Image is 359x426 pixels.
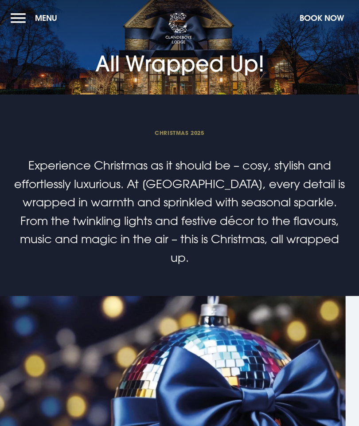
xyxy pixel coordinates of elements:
span: Christmas 2025 [11,129,348,136]
p: Experience Christmas as it should be – cosy, stylish and effortlessly luxurious. At [GEOGRAPHIC_D... [11,156,348,267]
button: Menu [11,8,62,28]
button: Book Now [295,8,348,28]
span: Menu [35,13,57,23]
img: Clandeboye Lodge [165,13,192,44]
